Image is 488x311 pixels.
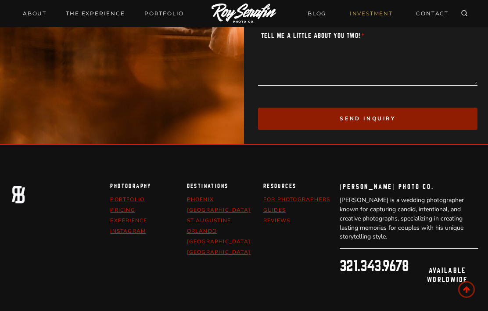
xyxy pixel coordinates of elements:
[340,196,478,242] p: [PERSON_NAME] is a wedding photographer known for capturing candid, intentional, and creative pho...
[344,6,398,21] a: INVESTMENT
[302,6,331,21] a: BLOG
[61,7,130,20] a: THE EXPERIENCE
[187,206,251,213] a: [GEOGRAPHIC_DATA]
[340,115,395,123] span: Send inquiry
[416,266,478,285] p: available worldwide
[18,7,189,20] nav: Primary Navigation
[411,6,454,21] a: CONTACT
[110,228,146,235] a: Instagram
[258,108,477,130] button: Send inquiry
[187,217,231,224] a: st augustine
[187,238,251,245] a: [GEOGRAPHIC_DATA]
[187,196,214,203] a: Phoenix
[110,206,135,213] a: pricing
[258,30,368,39] label: Tell me a little about you two!
[187,228,217,235] a: orlando
[263,217,290,224] a: Reviews
[263,184,333,189] h2: resources
[458,7,470,20] button: View Search Form
[212,4,276,24] img: Logo of Roy Serafin Photo Co., featuring stylized text in white on a light background, representi...
[302,6,454,21] nav: Secondary Navigation
[110,217,147,224] a: Experience
[340,259,409,273] a: 321.343.9678
[139,7,189,20] a: Portfolio
[187,184,256,189] h2: Destinations
[263,196,330,203] a: For Photographers
[187,249,251,256] a: [GEOGRAPHIC_DATA]
[458,281,475,298] a: Scroll to top
[110,184,179,189] h2: photography
[110,196,144,203] a: portfolio
[340,184,478,190] h2: [PERSON_NAME] Photo Co.
[10,186,27,203] img: Logo of a brand featuring the letters "R" and "B" intertwined, presented in a minimalist white de...
[18,7,52,20] a: About
[263,206,286,213] a: Guides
